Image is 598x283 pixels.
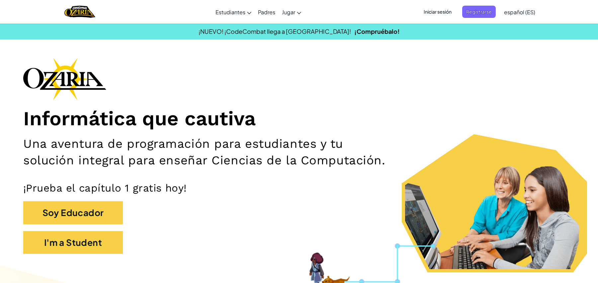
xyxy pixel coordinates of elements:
button: Registrarse [462,6,496,18]
a: Estudiantes [212,3,255,21]
button: I'm a Student [23,231,123,254]
span: Jugar [282,9,295,16]
a: Jugar [279,3,304,21]
h2: Una aventura de programación para estudiantes y tu solución integral para enseñar Ciencias de la ... [23,136,393,168]
a: español (ES) [501,3,539,21]
a: ¡Compruébalo! [354,28,400,35]
span: ¡NUEVO! ¡CodeCombat llega a [GEOGRAPHIC_DATA]! [199,28,351,35]
img: Home [64,5,95,19]
button: Iniciar sesión [420,6,456,18]
p: ¡Prueba el capítulo 1 gratis hoy! [23,182,575,195]
h1: Informática que cautiva [23,107,575,131]
a: Ozaria by CodeCombat logo [64,5,95,19]
span: español (ES) [504,9,535,16]
span: Estudiantes [215,9,245,16]
button: Soy Educador [23,201,123,224]
img: Ozaria branding logo [23,58,106,100]
a: Padres [255,3,279,21]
